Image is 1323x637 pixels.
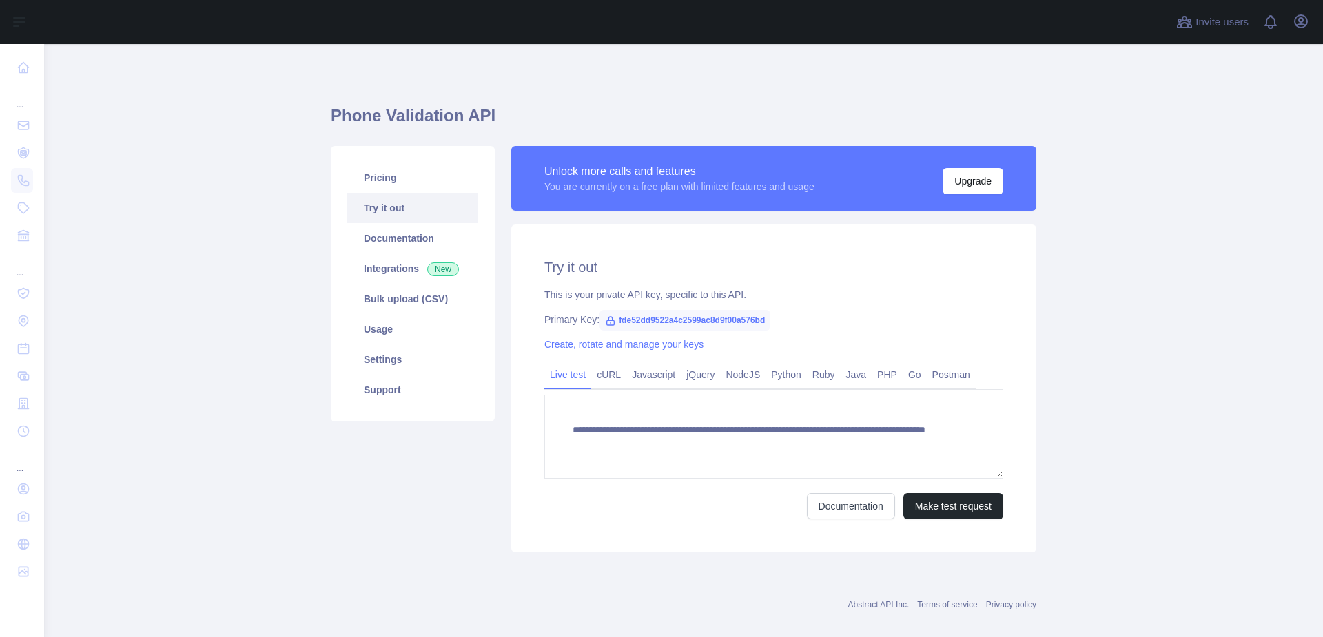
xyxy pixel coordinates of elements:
[903,364,927,386] a: Go
[347,375,478,405] a: Support
[807,493,895,519] a: Documentation
[347,193,478,223] a: Try it out
[807,364,841,386] a: Ruby
[841,364,872,386] a: Java
[544,288,1003,302] div: This is your private API key, specific to this API.
[544,339,704,350] a: Create, rotate and manage your keys
[599,310,770,331] span: fde52dd9522a4c2599ac8d9f00a576bd
[1173,11,1251,33] button: Invite users
[427,262,459,276] span: New
[347,314,478,344] a: Usage
[11,83,33,110] div: ...
[848,600,910,609] a: Abstract API Inc.
[917,600,977,609] a: Terms of service
[11,446,33,474] div: ...
[927,364,976,386] a: Postman
[720,364,766,386] a: NodeJS
[681,364,720,386] a: jQuery
[591,364,626,386] a: cURL
[544,180,814,194] div: You are currently on a free plan with limited features and usage
[11,251,33,278] div: ...
[544,163,814,180] div: Unlock more calls and features
[347,163,478,193] a: Pricing
[347,284,478,314] a: Bulk upload (CSV)
[626,364,681,386] a: Javascript
[347,344,478,375] a: Settings
[347,223,478,253] a: Documentation
[1196,14,1249,30] span: Invite users
[986,600,1036,609] a: Privacy policy
[903,493,1003,519] button: Make test request
[943,168,1003,194] button: Upgrade
[347,253,478,284] a: Integrations New
[331,105,1036,138] h1: Phone Validation API
[766,364,807,386] a: Python
[544,313,1003,326] div: Primary Key:
[872,364,903,386] a: PHP
[544,364,591,386] a: Live test
[544,258,1003,277] h2: Try it out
